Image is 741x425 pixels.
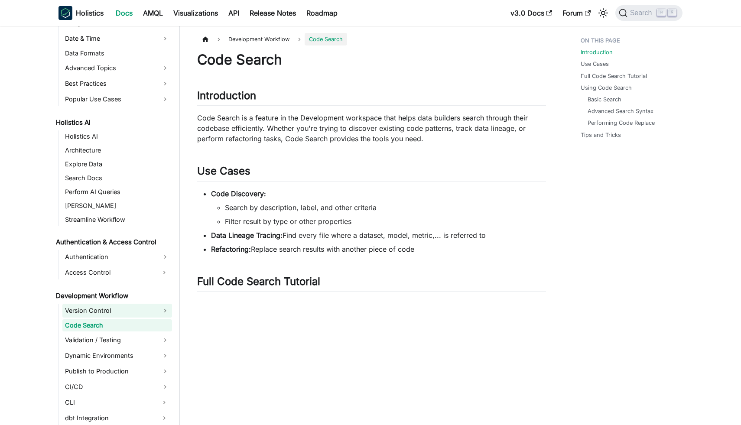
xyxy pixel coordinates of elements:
a: Holistics AI [53,117,172,129]
a: Basic Search [588,95,621,104]
nav: Docs sidebar [50,26,180,425]
a: Home page [197,33,214,45]
a: Holistics AI [62,130,172,143]
a: Perform AI Queries [62,186,172,198]
a: Best Practices [62,77,172,91]
button: Expand sidebar category 'dbt Integration' [156,411,172,425]
span: Code Search [305,33,347,45]
a: Tips and Tricks [581,131,621,139]
a: Use Cases [581,60,609,68]
img: Holistics [58,6,72,20]
a: Explore Data [62,158,172,170]
h2: Use Cases [197,165,546,181]
nav: Breadcrumbs [197,33,546,45]
a: Code Search [62,319,172,331]
a: Using Code Search [581,84,632,92]
a: Visualizations [168,6,223,20]
a: Authentication [62,250,172,264]
kbd: K [668,9,676,16]
a: API [223,6,244,20]
a: Version Control [62,304,172,318]
li: Filter result by type or other properties [225,216,546,227]
h2: Introduction [197,89,546,106]
a: Validation / Testing [62,333,172,347]
li: Replace search results with another piece of code [211,244,546,254]
a: Popular Use Cases [62,92,172,106]
a: Advanced Search Syntax [588,107,653,115]
a: Data Formats [62,47,172,59]
button: Expand sidebar category 'Access Control' [156,266,172,279]
a: Performing Code Replace [588,119,655,127]
a: CI/CD [62,380,172,394]
a: Authentication & Access Control [53,236,172,248]
a: HolisticsHolistics [58,6,104,20]
span: Development Workflow [224,33,294,45]
a: Release Notes [244,6,301,20]
a: [PERSON_NAME] [62,200,172,212]
a: Dynamic Environments [62,349,172,363]
a: Full Code Search Tutorial [581,72,647,80]
button: Expand sidebar category 'CLI' [156,396,172,409]
h2: Full Code Search Tutorial [197,275,546,292]
p: Code Search is a feature in the Development workspace that helps data builders search through the... [197,113,546,144]
strong: Refactoring: [211,245,251,253]
a: Architecture [62,144,172,156]
a: AMQL [138,6,168,20]
strong: Data Lineage Tracing: [211,231,283,240]
a: Development Workflow [53,290,172,302]
a: Date & Time [62,32,172,45]
a: Introduction [581,48,613,56]
a: Search Docs [62,172,172,184]
a: dbt Integration [62,411,156,425]
h1: Code Search [197,51,546,68]
a: Streamline Workflow [62,214,172,226]
span: Search [627,9,657,17]
li: Find every file where a dataset, model, metric,... is referred to [211,230,546,240]
button: Search (Command+K) [615,5,682,21]
a: Publish to Production [62,364,172,378]
li: Search by description, label, and other criteria [225,202,546,213]
a: Advanced Topics [62,61,172,75]
kbd: ⌘ [657,9,666,16]
a: Access Control [62,266,156,279]
button: Switch between dark and light mode (currently light mode) [596,6,610,20]
a: v3.0 Docs [505,6,557,20]
b: Holistics [76,8,104,18]
a: Docs [110,6,138,20]
a: Forum [557,6,596,20]
a: CLI [62,396,156,409]
a: Roadmap [301,6,343,20]
strong: Code Discovery: [211,189,266,198]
